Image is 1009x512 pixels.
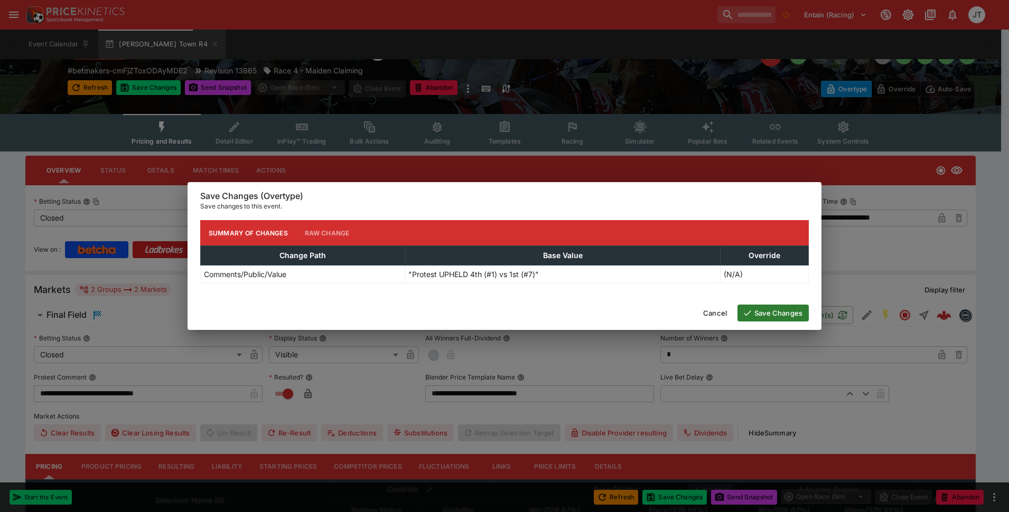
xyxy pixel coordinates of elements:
p: Comments/Public/Value [204,269,286,280]
p: Save changes to this event. [200,201,809,212]
th: Base Value [405,246,720,266]
button: Cancel [697,305,733,321]
td: (N/A) [720,266,808,283]
button: Raw Change [296,220,358,245]
th: Change Path [201,246,405,266]
td: "Protest UPHELD 4th (#1) vs 1st (#7)" [405,266,720,283]
button: Summary of Changes [200,220,296,245]
th: Override [720,246,808,266]
h6: Save Changes (Overtype) [200,191,809,202]
button: Save Changes [737,305,809,321]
